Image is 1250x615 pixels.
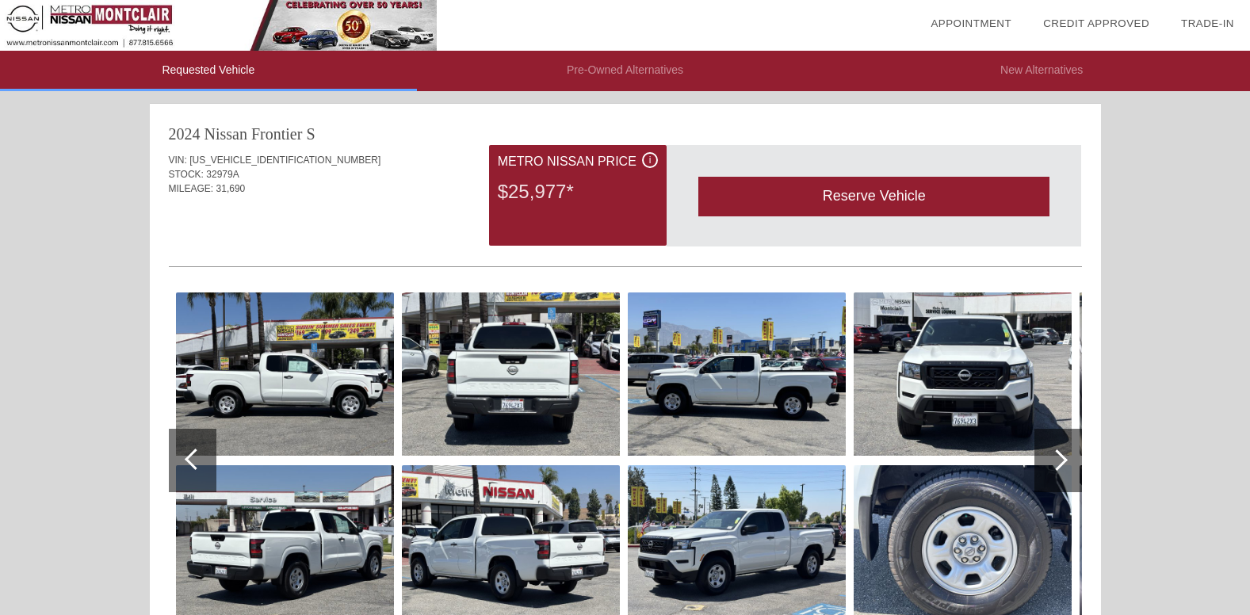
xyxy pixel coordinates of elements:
li: New Alternatives [833,51,1250,91]
span: STOCK: [169,169,204,180]
img: image.aspx [402,292,620,456]
div: Quoted on [DATE] 7:31:49 AM [169,220,1082,245]
a: Appointment [931,17,1011,29]
span: [US_VEHICLE_IDENTIFICATION_NUMBER] [189,155,380,166]
a: Credit Approved [1043,17,1149,29]
span: i [649,155,652,166]
div: $25,977* [498,171,658,212]
span: VIN: [169,155,187,166]
span: MILEAGE: [169,183,214,194]
span: 31,690 [216,183,246,194]
img: image.aspx [176,292,394,456]
span: 32979A [206,169,239,180]
div: Metro Nissan Price [498,152,658,171]
a: Trade-In [1181,17,1234,29]
img: image.aspx [854,292,1072,456]
div: S [306,123,315,145]
div: 2024 Nissan Frontier [169,123,303,145]
div: Reserve Vehicle [698,177,1049,216]
img: image.aspx [628,292,846,456]
li: Pre-Owned Alternatives [417,51,834,91]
